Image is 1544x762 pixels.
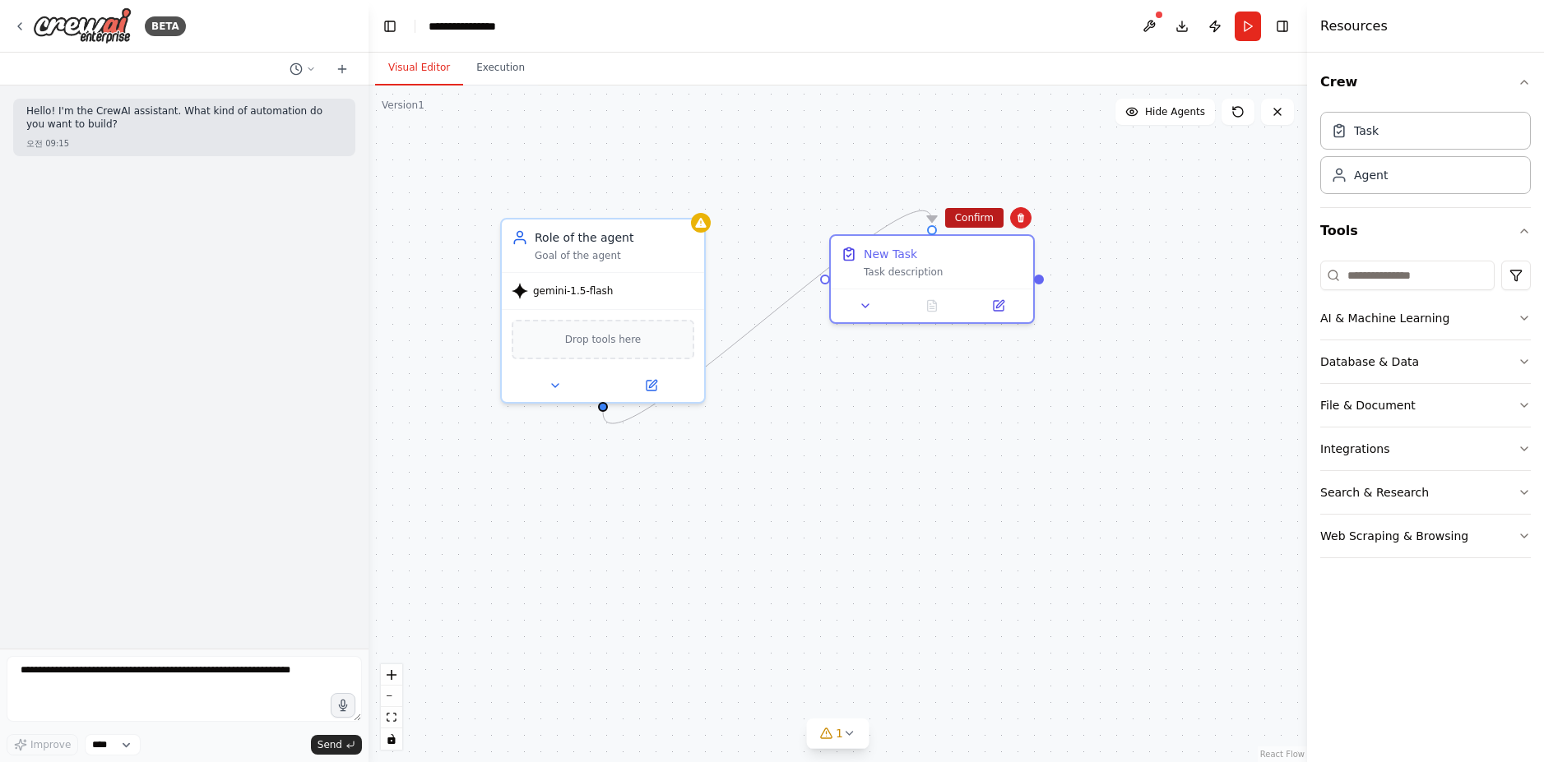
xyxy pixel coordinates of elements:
div: New Task [864,246,917,262]
button: Improve [7,734,78,755]
button: Open in side panel [970,296,1027,316]
p: Hello! I'm the CrewAI assistant. What kind of automation do you want to build? [26,105,342,131]
span: gemini-1.5-flash [533,284,613,298]
div: Agent [1354,167,1388,183]
button: Integrations [1320,427,1531,470]
span: Send [318,738,342,751]
a: React Flow attribution [1260,750,1305,759]
button: Hide right sidebar [1271,15,1294,38]
div: Web Scraping & Browsing [1320,528,1468,544]
g: Edge from e549266f-2217-4971-ac09-63852da0333b to dbd437b9-50b6-43ff-ab03-b11ac2b67ac0 [595,206,940,428]
button: Web Scraping & Browsing [1320,515,1531,557]
span: 1 [836,725,843,741]
div: Integrations [1320,441,1389,457]
div: Search & Research [1320,484,1429,501]
button: Delete node [1010,207,1032,229]
div: Database & Data [1320,353,1419,370]
button: zoom out [381,686,402,707]
button: Database & Data [1320,340,1531,383]
div: Task [1354,122,1379,139]
span: Hide Agents [1145,105,1205,118]
div: Crew [1320,105,1531,207]
button: Visual Editor [375,51,463,85]
div: 오전 09:15 [26,137,342,150]
button: File & Document [1320,384,1531,427]
button: Search & Research [1320,471,1531,514]
button: Start a new chat [329,59,355,79]
button: Crew [1320,59,1531,105]
button: toggle interactivity [381,728,402,750]
div: New TaskTask description [829,234,1035,324]
div: AI & Machine Learning [1320,310,1449,326]
button: AI & Machine Learning [1320,297,1531,339]
div: Task description [864,266,1023,279]
button: Send [311,735,362,755]
button: Hide Agents [1115,99,1215,125]
button: zoom in [381,664,402,686]
img: Logo [33,7,132,44]
div: Version 1 [382,99,424,112]
button: fit view [381,707,402,728]
nav: breadcrumb [429,18,510,35]
div: Role of the agentGoal of the agentgemini-1.5-flashDrop tools here [500,218,706,404]
button: 1 [806,718,869,749]
h4: Resources [1320,16,1388,36]
div: React Flow controls [381,664,402,750]
div: Tools [1320,254,1531,571]
div: BETA [145,16,186,36]
button: Open in side panel [605,376,698,395]
div: File & Document [1320,397,1416,413]
div: Role of the agent [535,229,694,246]
button: Hide left sidebar [378,15,401,38]
span: Improve [30,738,71,751]
button: Switch to previous chat [283,59,322,79]
span: Drop tools here [565,331,642,348]
button: Tools [1320,208,1531,254]
button: Execution [463,51,538,85]
button: No output available [897,296,967,316]
div: Goal of the agent [535,249,694,262]
button: Confirm [945,208,1004,228]
button: Click to speak your automation idea [331,693,355,718]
